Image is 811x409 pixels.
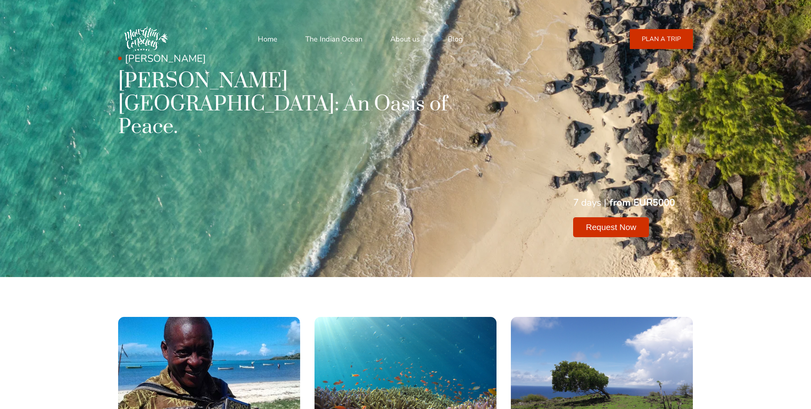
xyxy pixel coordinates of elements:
h1: [PERSON_NAME][GEOGRAPHIC_DATA]: An Oasis of Peace. [118,70,461,139]
div: 7 days | [573,196,606,210]
a: PLAN A TRIP [630,29,693,49]
div: from EUR5000 [609,196,675,210]
a: Blog [448,29,463,49]
button: Request Now [573,217,649,237]
a: Home [258,29,277,49]
a: The Indian Ocean [305,29,362,49]
a: About us [390,29,420,49]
